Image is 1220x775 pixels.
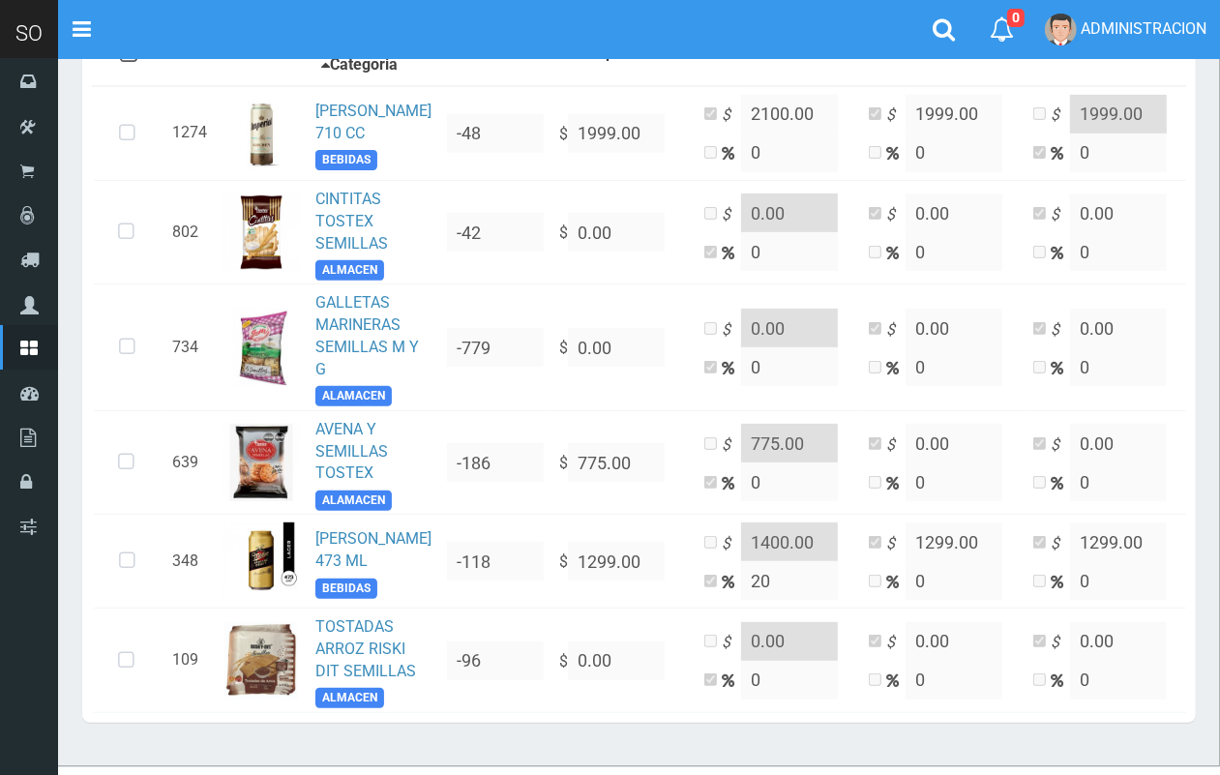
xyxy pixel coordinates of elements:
[315,579,377,599] span: BEBIDAS
[1051,104,1070,127] i: $
[164,86,215,181] td: 1274
[164,515,215,609] td: 348
[886,533,906,555] i: $
[164,284,215,410] td: 734
[223,95,300,172] img: ...
[722,104,741,127] i: $
[722,632,741,654] i: $
[223,194,300,271] img: ...
[1045,14,1077,45] img: User Image
[1051,319,1070,342] i: $
[315,102,431,142] a: [PERSON_NAME] 710 CC
[1051,533,1070,555] i: $
[551,284,697,410] td: $
[315,688,384,708] span: ALMACEN
[886,204,906,226] i: $
[315,420,388,483] a: AVENA Y SEMILLAS TOSTEX
[551,609,697,713] td: $
[224,622,299,700] img: ...
[315,53,403,77] button: Categoria
[722,319,741,342] i: $
[722,434,741,457] i: $
[234,309,289,386] img: ...
[722,204,741,226] i: $
[551,180,697,284] td: $
[1081,19,1206,38] span: ADMINISTRACION
[315,529,431,570] a: [PERSON_NAME] 473 ML
[315,386,392,406] span: ALAMACEN
[886,434,906,457] i: $
[1051,204,1070,226] i: $
[886,632,906,654] i: $
[551,515,697,609] td: $
[223,522,300,600] img: ...
[551,410,697,515] td: $
[315,491,392,511] span: ALAMACEN
[315,617,416,680] a: TOSTADAS ARROZ RISKI DIT SEMILLAS
[164,609,215,713] td: 109
[722,533,741,555] i: $
[164,180,215,284] td: 802
[551,86,697,181] td: $
[223,424,300,501] img: ...
[164,410,215,515] td: 639
[315,260,384,281] span: ALMACEN
[315,293,419,378] a: GALLETAS MARINERAS SEMILLAS M Y G
[1051,632,1070,654] i: $
[1051,434,1070,457] i: $
[886,104,906,127] i: $
[886,319,906,342] i: $
[315,150,377,170] span: BEBIDAS
[1007,9,1025,27] span: 0
[315,190,388,253] a: CINTITAS TOSTEX SEMILLAS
